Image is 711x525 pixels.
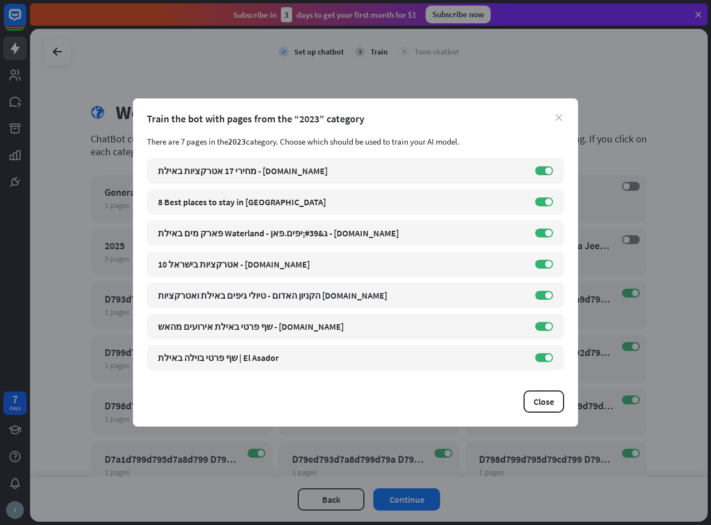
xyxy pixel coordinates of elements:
[158,290,524,301] div: הקניון האדום - טיולי גיפים באילת ואטרקציות [DOMAIN_NAME]
[371,47,388,57] div: Train
[158,352,524,363] div: שף פרטי בוילה באילת | El Asador
[228,136,246,147] span: 2023
[158,196,524,207] div: 8 Best places to stay in [GEOGRAPHIC_DATA]
[147,112,564,125] div: Train the bot with pages from the “2023” category
[158,165,524,176] div: מחירי 17 אטרקציות באילת - [DOMAIN_NAME]
[147,136,564,147] div: There are 7 pages in the category. Choose which should be used to train your AI model.
[158,259,524,270] div: 10 אטרקציות בישראל - [DOMAIN_NAME]
[555,114,562,121] i: close
[158,227,524,239] div: פארק מים באילת Waterland - ג&#39;יפים.פאן - [DOMAIN_NAME]
[399,47,409,57] div: 3
[279,47,289,57] i: check
[414,47,459,57] div: Tune chatbot
[9,4,42,38] button: Open LiveChat chat widget
[294,47,344,57] div: Set up chatbot
[158,321,524,332] div: שף פרטי באילת אירועים מהאש - [DOMAIN_NAME]
[524,390,564,413] button: Close
[355,47,365,57] div: 2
